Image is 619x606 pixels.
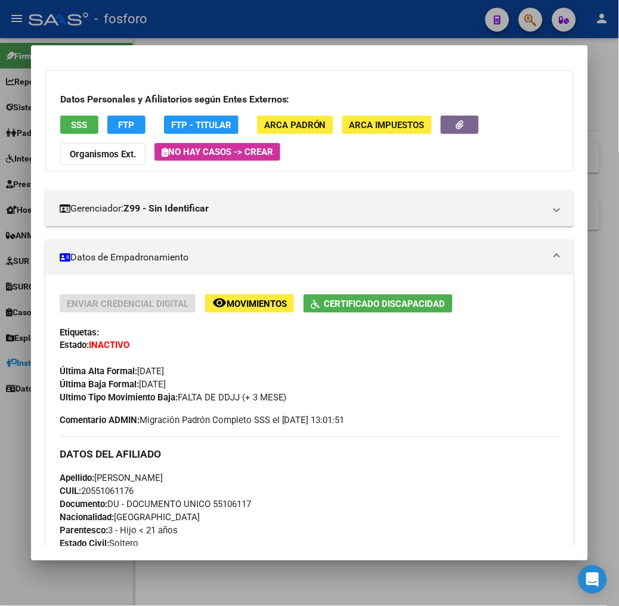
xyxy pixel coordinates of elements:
[60,327,99,338] strong: Etiquetas:
[60,539,109,549] strong: Estado Civil:
[205,294,294,313] button: Movimientos
[578,565,607,594] div: Open Intercom Messenger
[60,512,114,523] strong: Nacionalidad:
[227,299,287,309] span: Movimientos
[60,486,134,497] span: 20551061176
[45,191,574,226] mat-expansion-panel-header: Gerenciador:Z99 - Sin Identificar
[107,116,146,134] button: FTP
[324,299,445,309] span: Certificado Discapacidad
[60,380,166,390] span: [DATE]
[60,526,178,536] span: 3 - Hijo < 21 años
[89,340,129,351] strong: INACTIVO
[60,499,251,510] span: DU - DOCUMENTO UNICO 55106117
[164,116,239,134] button: FTP - Titular
[123,201,209,216] strong: Z99 - Sin Identificar
[60,499,107,510] strong: Documento:
[60,92,559,107] h3: Datos Personales y Afiliatorios según Entes Externos:
[60,415,140,426] strong: Comentario ADMIN:
[118,120,134,130] span: FTP
[60,473,94,484] strong: Apellido:
[60,393,178,403] strong: Ultimo Tipo Movimiento Baja:
[304,294,453,313] button: Certificado Discapacidad
[60,380,139,390] strong: Última Baja Formal:
[45,240,574,275] mat-expansion-panel-header: Datos de Empadronamiento
[60,116,98,134] button: SSS
[60,366,137,377] strong: Última Alta Formal:
[60,366,164,377] span: [DATE]
[349,120,425,130] span: ARCA Impuestos
[60,250,545,265] mat-panel-title: Datos de Empadronamiento
[60,486,81,497] strong: CUIL:
[60,473,163,484] span: [PERSON_NAME]
[60,340,89,351] strong: Estado:
[60,143,146,165] button: Organismos Ext.
[67,299,188,309] span: Enviar Credencial Digital
[264,120,326,130] span: ARCA Padrón
[212,296,227,310] mat-icon: remove_red_eye
[342,116,432,134] button: ARCA Impuestos
[154,143,280,161] button: No hay casos -> Crear
[60,526,108,536] strong: Parentesco:
[257,116,333,134] button: ARCA Padrón
[71,120,87,130] span: SSS
[60,539,138,549] span: Soltero
[60,393,287,403] span: FALTA DE DDJJ (+ 3 MESE)
[171,120,231,130] span: FTP - Titular
[60,201,545,216] mat-panel-title: Gerenciador:
[60,294,196,313] button: Enviar Credencial Digital
[70,149,136,160] strong: Organismos Ext.
[162,147,273,157] span: No hay casos -> Crear
[60,414,345,427] span: Migración Padrón Completo SSS el [DATE] 13:01:51
[60,448,559,461] h3: DATOS DEL AFILIADO
[60,512,200,523] span: [GEOGRAPHIC_DATA]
